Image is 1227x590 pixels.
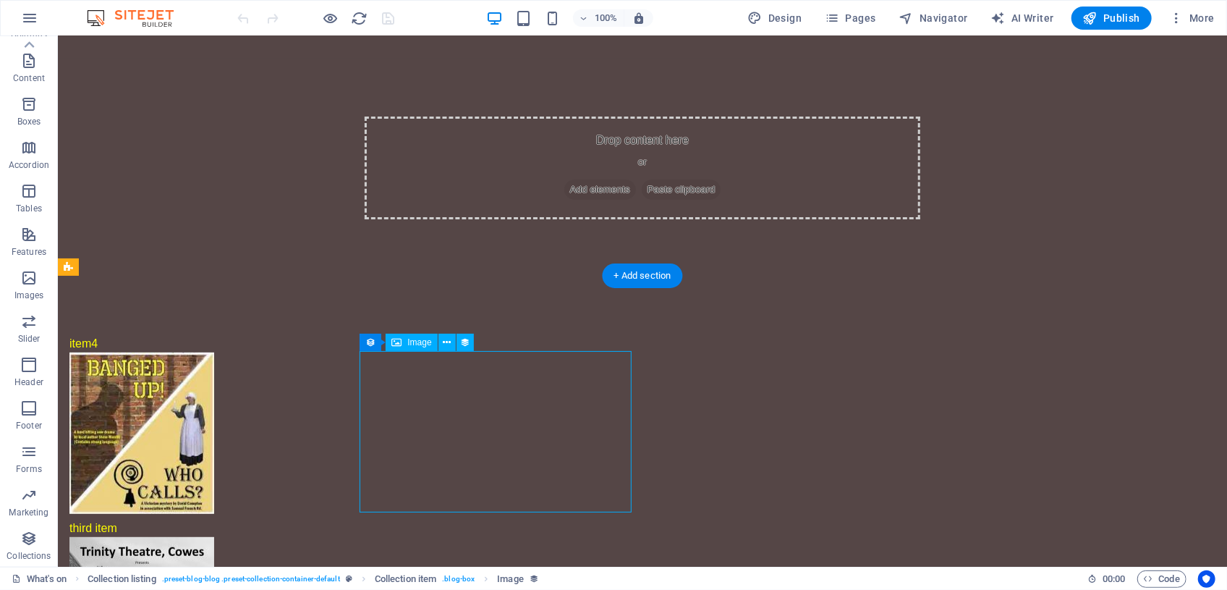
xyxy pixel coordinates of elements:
[14,290,44,301] p: Images
[1198,570,1215,588] button: Usercentrics
[307,80,862,183] div: Drop content here
[16,203,42,214] p: Tables
[742,7,808,30] button: Design
[375,570,436,588] span: Click to select. Double-click to edit
[584,143,663,164] span: Paste clipboard
[14,376,43,388] p: Header
[632,12,645,25] i: On resize automatically adjust zoom level to fit chosen device.
[9,159,49,171] p: Accordion
[162,570,340,588] span: . preset-blog-blog .preset-collection-container-default
[407,338,431,347] span: Image
[1113,573,1115,584] span: :
[1144,570,1180,588] span: Code
[12,246,46,258] p: Features
[1103,570,1125,588] span: 00 00
[603,264,683,288] div: + Add section
[7,550,51,562] p: Collections
[742,7,808,30] div: Design (Ctrl+Alt+Y)
[13,72,45,84] p: Content
[748,11,802,25] span: Design
[497,570,523,588] span: Click to select. Double-click to edit
[12,570,67,588] a: Click to cancel selection. Double-click to open Pages
[899,11,968,25] span: Navigator
[351,9,368,27] button: reload
[17,116,41,127] p: Boxes
[9,507,48,518] p: Marketing
[1087,570,1126,588] h6: Session time
[985,7,1060,30] button: AI Writer
[346,575,352,583] i: This element is a customizable preset
[1071,7,1152,30] button: Publish
[530,574,539,583] i: This element is bound to a collection
[1137,570,1186,588] button: Code
[88,570,539,588] nav: breadcrumb
[18,333,41,345] p: Slider
[442,570,475,588] span: . blog-box
[352,10,368,27] i: Reload page
[88,570,156,588] span: Click to select. Double-click to edit
[991,11,1054,25] span: AI Writer
[16,463,42,475] p: Forms
[1169,11,1215,25] span: More
[83,9,192,27] img: Editor Logo
[573,9,624,27] button: 100%
[1083,11,1140,25] span: Publish
[16,420,42,431] p: Footer
[893,7,974,30] button: Navigator
[1163,7,1220,30] button: More
[595,9,618,27] h6: 100%
[819,7,881,30] button: Pages
[322,9,339,27] button: Click here to leave preview mode and continue editing
[506,143,578,164] span: Add elements
[825,11,875,25] span: Pages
